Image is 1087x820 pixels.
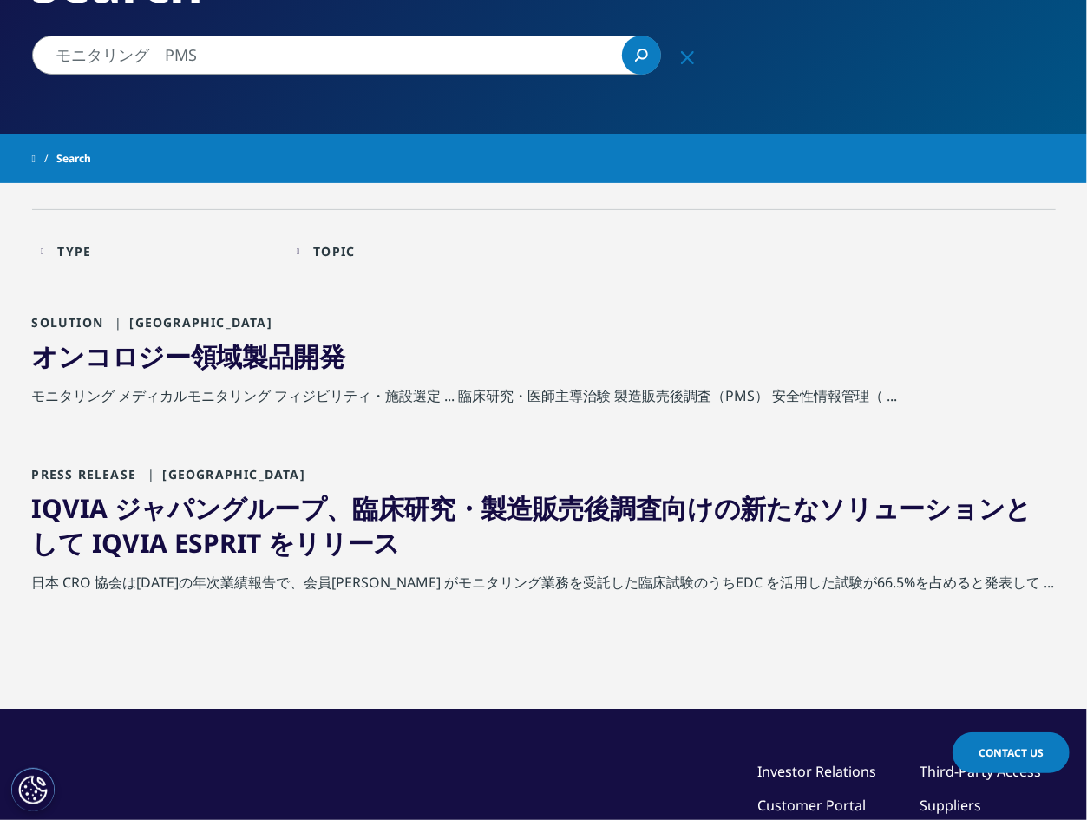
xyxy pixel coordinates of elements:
span: Press Release [32,466,137,482]
a: Customer Portal [758,796,867,815]
div: 日本 CRO 協会は[DATE]の年次業績報告で、会員[PERSON_NAME] がモニタリング業務を受託した臨床試験のうちEDC を活用した試験が66.5%を占めると発表して ... [32,569,1056,604]
a: Third-Party Access [920,762,1042,781]
a: IQVIA ジャパングループ、臨床研究・製造販売後調査向けの新たなソリューションとして IQVIA ESPRIT をリリース [32,490,1032,561]
span: [GEOGRAPHIC_DATA] [108,314,272,331]
input: 検索する [32,36,661,75]
button: Cookie 設定 [11,768,55,811]
a: 検索する [622,36,661,75]
svg: Search [635,49,648,62]
div: Type facet. [57,243,91,259]
span: [GEOGRAPHIC_DATA] [141,466,305,482]
a: Suppliers [920,796,982,815]
svg: Clear [681,51,694,64]
span: Search [56,143,91,174]
div: モニタリング メディカルモニタリング フィジビリティ・施設選定 ... 臨床研究・医師主導治験 製造販売後調査（PMS） 安全性情報管理（ ... [32,383,1056,417]
a: Investor Relations [758,762,877,781]
div: Topic facet. [313,243,355,259]
span: Solution [32,314,104,331]
a: Contact Us [953,732,1070,773]
a: オンコロジー領域製品開発 [32,338,345,374]
span: Contact Us [979,745,1044,760]
div: をクリア [667,36,709,77]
